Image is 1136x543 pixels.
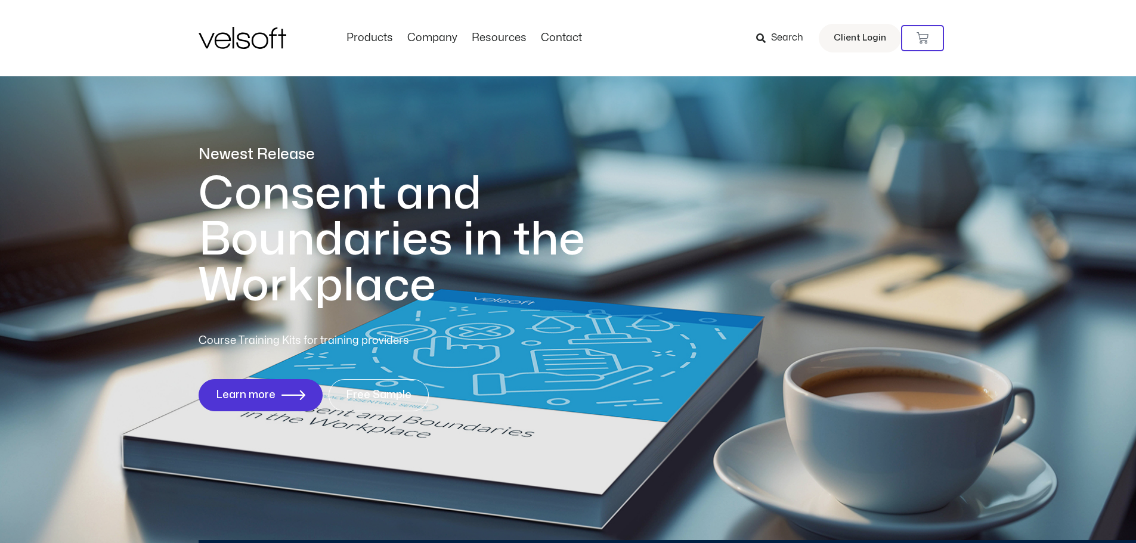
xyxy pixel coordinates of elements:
[534,32,589,45] a: ContactMenu Toggle
[819,24,901,52] a: Client Login
[346,389,411,401] span: Free Sample
[216,389,276,401] span: Learn more
[771,30,803,46] span: Search
[339,32,400,45] a: ProductsMenu Toggle
[199,379,323,411] a: Learn more
[199,27,286,49] img: Velsoft Training Materials
[199,144,634,165] p: Newest Release
[756,28,812,48] a: Search
[329,379,429,411] a: Free Sample
[339,32,589,45] nav: Menu
[199,333,496,349] p: Course Training Kits for training providers
[465,32,534,45] a: ResourcesMenu Toggle
[834,30,886,46] span: Client Login
[199,171,634,309] h1: Consent and Boundaries in the Workplace
[400,32,465,45] a: CompanyMenu Toggle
